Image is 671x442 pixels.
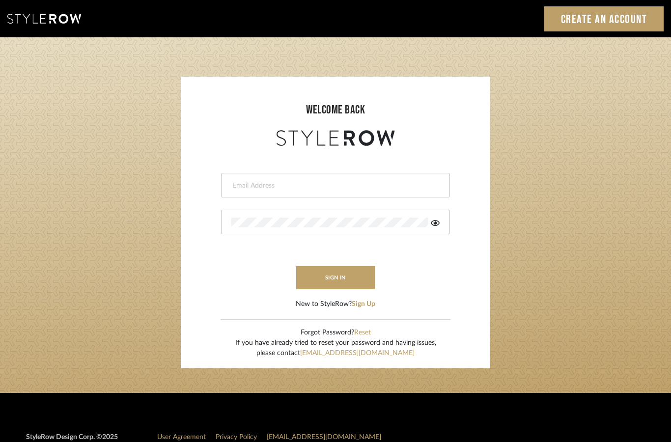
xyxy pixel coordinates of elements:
a: [EMAIL_ADDRESS][DOMAIN_NAME] [300,350,415,357]
button: Reset [354,328,371,338]
button: Sign Up [352,299,375,309]
a: Create an Account [544,6,664,31]
button: sign in [296,266,375,289]
input: Email Address [231,181,437,191]
div: New to StyleRow? [296,299,375,309]
div: If you have already tried to reset your password and having issues, please contact [235,338,436,359]
div: welcome back [191,101,480,119]
a: Privacy Policy [216,434,257,441]
a: [EMAIL_ADDRESS][DOMAIN_NAME] [267,434,381,441]
div: Forgot Password? [235,328,436,338]
a: User Agreement [157,434,206,441]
